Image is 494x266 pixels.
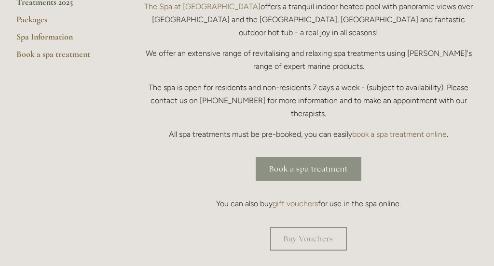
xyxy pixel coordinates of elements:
a: Book a spa treatment [16,49,109,66]
p: You can also buy for use in the spa online. [139,197,478,210]
a: gift vouchers [273,199,318,208]
a: Spa Information [16,31,109,49]
a: Packages [16,14,109,31]
a: book a spa treatment online [352,130,447,139]
a: Book a spa treatment [256,157,361,181]
p: The spa is open for residents and non-residents 7 days a week - (subject to availability). Please... [139,81,478,120]
p: We offer an extensive range of revitalising and relaxing spa treatments using [PERSON_NAME]'s ran... [139,47,478,73]
a: Buy Vouchers [270,227,347,251]
a: The Spa at [GEOGRAPHIC_DATA] [144,2,261,11]
p: All spa treatments must be pre-booked, you can easily . [139,128,478,141]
